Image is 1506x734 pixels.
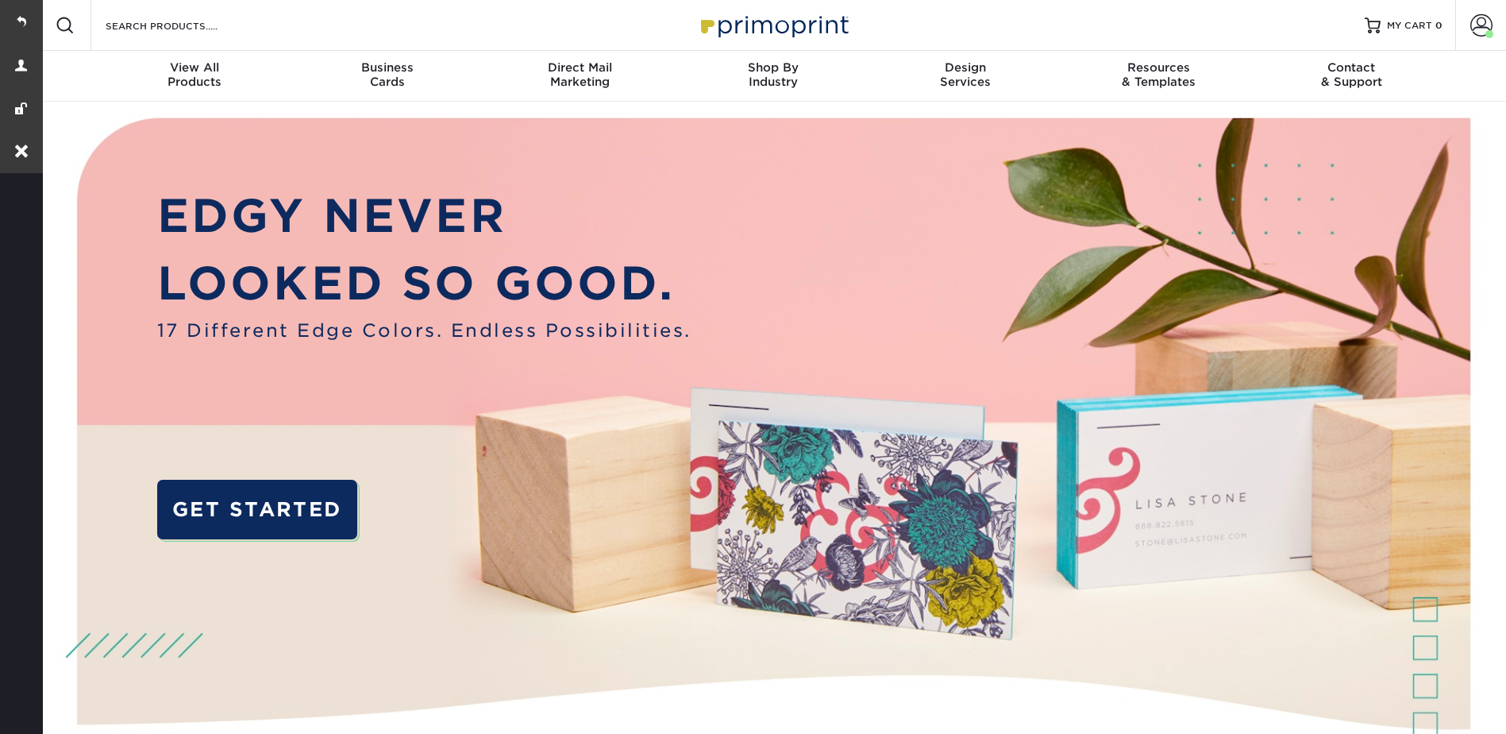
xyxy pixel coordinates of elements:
[1255,51,1448,102] a: Contact& Support
[676,51,869,102] a: Shop ByIndustry
[483,51,676,102] a: Direct MailMarketing
[98,60,291,89] div: Products
[291,60,483,75] span: Business
[157,317,691,344] span: 17 Different Edge Colors. Endless Possibilities.
[676,60,869,75] span: Shop By
[1255,60,1448,75] span: Contact
[291,51,483,102] a: BusinessCards
[104,16,259,35] input: SEARCH PRODUCTS.....
[1435,20,1442,31] span: 0
[483,60,676,89] div: Marketing
[1062,60,1255,89] div: & Templates
[157,480,357,539] a: GET STARTED
[869,60,1062,75] span: Design
[98,51,291,102] a: View AllProducts
[157,249,691,317] p: LOOKED SO GOOD.
[869,51,1062,102] a: DesignServices
[1062,51,1255,102] a: Resources& Templates
[291,60,483,89] div: Cards
[694,8,853,42] img: Primoprint
[1255,60,1448,89] div: & Support
[483,60,676,75] span: Direct Mail
[676,60,869,89] div: Industry
[1387,19,1432,33] span: MY CART
[869,60,1062,89] div: Services
[98,60,291,75] span: View All
[157,182,691,249] p: EDGY NEVER
[1062,60,1255,75] span: Resources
